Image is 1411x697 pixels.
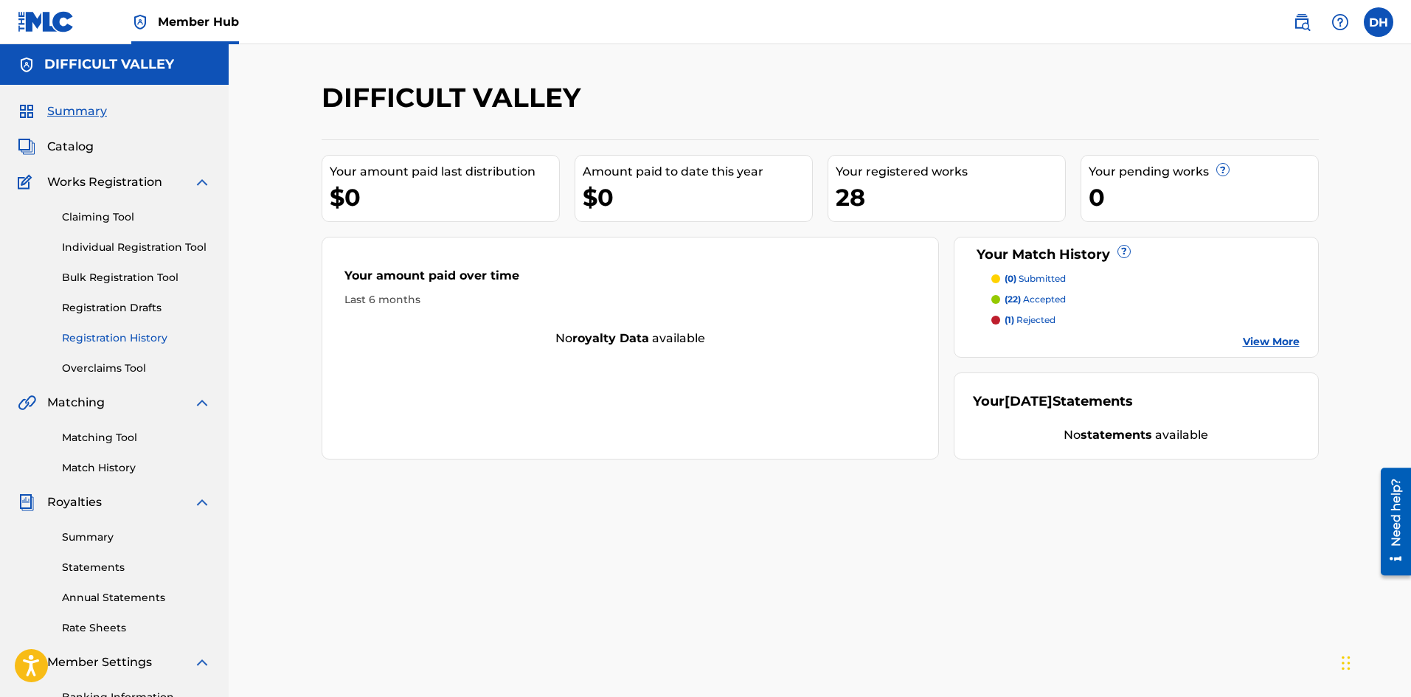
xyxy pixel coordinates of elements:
[991,313,1300,327] a: (1) rejected
[1364,7,1393,37] div: User Menu
[1005,273,1016,284] span: (0)
[18,493,35,511] img: Royalties
[1081,428,1152,442] strong: statements
[1243,334,1300,350] a: View More
[1089,163,1318,181] div: Your pending works
[572,331,649,345] strong: royalty data
[344,292,917,308] div: Last 6 months
[1118,246,1130,257] span: ?
[1005,293,1066,306] p: accepted
[583,181,812,214] div: $0
[322,330,939,347] div: No available
[1331,13,1349,31] img: help
[1325,7,1355,37] div: Help
[1005,313,1055,327] p: rejected
[193,173,211,191] img: expand
[47,173,162,191] span: Works Registration
[18,138,35,156] img: Catalog
[1287,7,1317,37] a: Public Search
[193,493,211,511] img: expand
[1005,393,1053,409] span: [DATE]
[47,394,105,412] span: Matching
[131,13,149,31] img: Top Rightsholder
[18,653,35,671] img: Member Settings
[1370,462,1411,581] iframe: Resource Center
[18,394,36,412] img: Matching
[62,300,211,316] a: Registration Drafts
[18,173,37,191] img: Works Registration
[973,392,1133,412] div: Your Statements
[62,620,211,636] a: Rate Sheets
[1337,626,1411,697] iframe: Chat Widget
[47,653,152,671] span: Member Settings
[973,245,1300,265] div: Your Match History
[44,56,174,73] h5: DIFFICULT VALLEY
[62,530,211,545] a: Summary
[836,181,1065,214] div: 28
[18,138,94,156] a: CatalogCatalog
[1005,294,1021,305] span: (22)
[62,590,211,606] a: Annual Statements
[62,209,211,225] a: Claiming Tool
[583,163,812,181] div: Amount paid to date this year
[62,240,211,255] a: Individual Registration Tool
[193,653,211,671] img: expand
[62,460,211,476] a: Match History
[1293,13,1311,31] img: search
[158,13,239,30] span: Member Hub
[1342,641,1351,685] div: Drag
[62,330,211,346] a: Registration History
[1217,164,1229,176] span: ?
[47,493,102,511] span: Royalties
[330,163,559,181] div: Your amount paid last distribution
[344,267,917,292] div: Your amount paid over time
[973,426,1300,444] div: No available
[18,11,74,32] img: MLC Logo
[18,56,35,74] img: Accounts
[1005,272,1066,285] p: submitted
[18,103,35,120] img: Summary
[62,430,211,445] a: Matching Tool
[62,270,211,285] a: Bulk Registration Tool
[193,394,211,412] img: expand
[62,361,211,376] a: Overclaims Tool
[1005,314,1014,325] span: (1)
[18,103,107,120] a: SummarySummary
[991,293,1300,306] a: (22) accepted
[330,181,559,214] div: $0
[1089,181,1318,214] div: 0
[47,138,94,156] span: Catalog
[322,81,588,114] h2: DIFFICULT VALLEY
[62,560,211,575] a: Statements
[991,272,1300,285] a: (0) submitted
[47,103,107,120] span: Summary
[836,163,1065,181] div: Your registered works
